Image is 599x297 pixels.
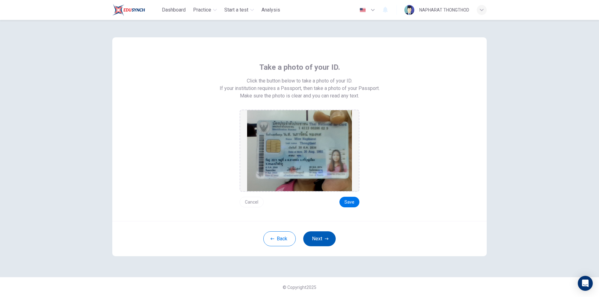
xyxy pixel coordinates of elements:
[159,4,188,16] button: Dashboard
[240,197,264,207] button: Cancel
[261,6,280,14] span: Analysis
[283,285,316,290] span: © Copyright 2025
[220,77,380,92] span: Click the button below to take a photo of your ID. If your institution requires a Passport, then ...
[359,8,367,12] img: en
[419,6,469,14] div: NAPHARAT THONGTHOD
[224,6,248,14] span: Start a test
[263,231,296,246] button: Back
[240,92,359,100] span: Make sure the photo is clear and you can read any text.
[112,4,145,16] img: Train Test logo
[193,6,211,14] span: Practice
[222,4,256,16] button: Start a test
[404,5,414,15] img: Profile picture
[247,110,352,191] img: preview screemshot
[578,276,593,291] div: Open Intercom Messenger
[162,6,186,14] span: Dashboard
[259,4,283,16] button: Analysis
[259,62,340,72] span: Take a photo of your ID.
[303,231,336,246] button: Next
[112,4,159,16] a: Train Test logo
[191,4,219,16] button: Practice
[339,197,359,207] button: Save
